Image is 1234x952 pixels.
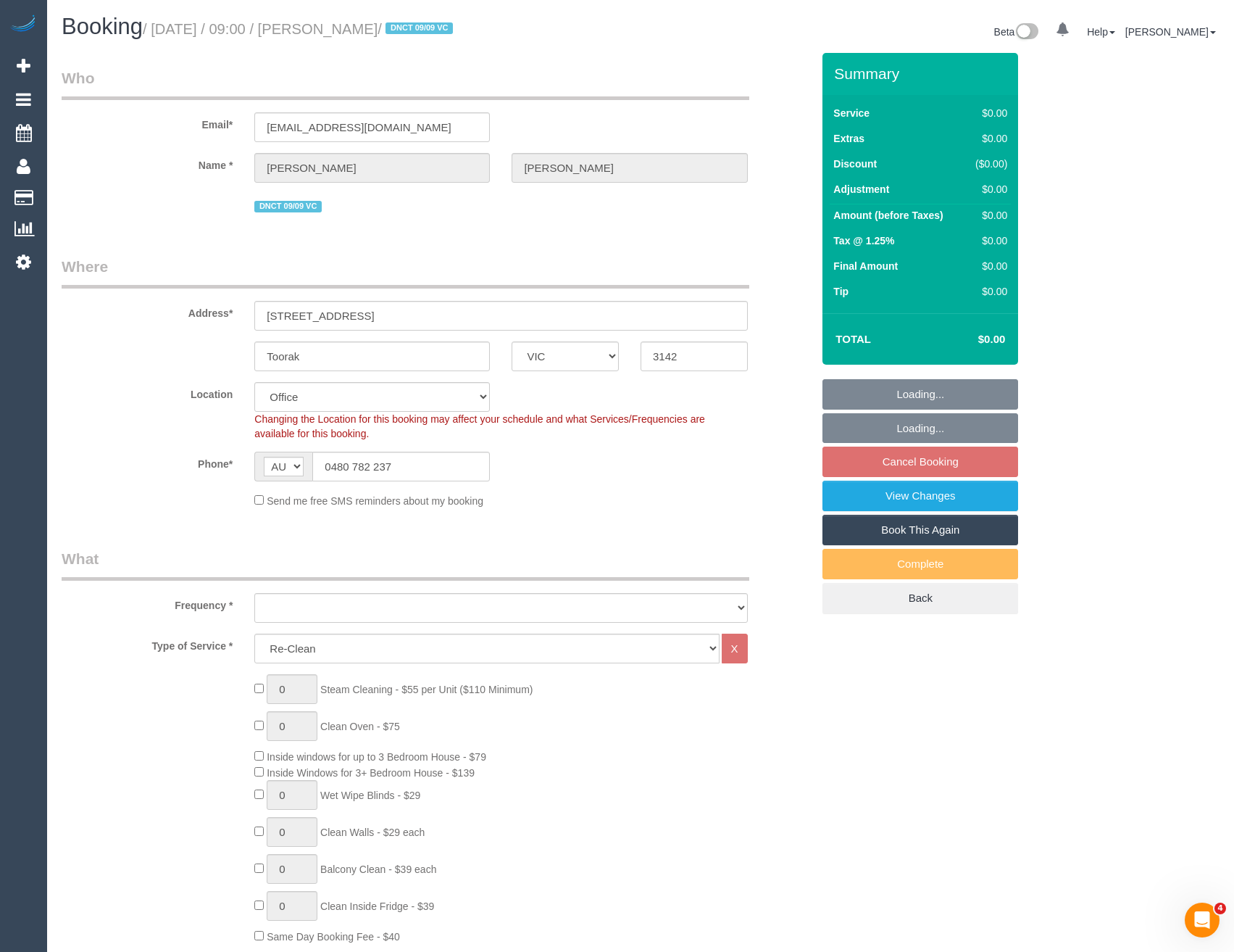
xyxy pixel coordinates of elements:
label: Adjustment [833,182,889,196]
div: $0.00 [969,131,1007,146]
span: Wet Wipe Blinds - $29 [320,790,420,801]
span: DNCT 09/09 VC [385,22,453,34]
label: Address* [51,301,243,320]
span: Clean Oven - $75 [320,721,400,732]
label: Email* [51,112,243,132]
label: Discount [833,157,877,171]
input: Last Name* [512,153,747,183]
span: Send me free SMS reminders about my booking [267,495,483,507]
span: Inside Windows for 3+ Bedroom House - $139 [267,767,475,779]
span: Steam Cleaning - $55 per Unit ($110 Minimum) [320,684,533,695]
a: Back [822,583,1018,613]
span: Inside windows for up to 3 Bedroom House - $79 [267,751,486,763]
h4: $0.00 [935,334,1005,346]
h3: Summary [834,65,1011,82]
span: Clean Walls - $29 each [320,827,425,838]
div: $0.00 [969,208,1007,223]
label: Amount (before Taxes) [833,208,943,223]
label: Tip [833,284,849,299]
span: Same Day Booking Fee - $40 [267,931,400,943]
label: Type of Service * [51,634,243,653]
label: Service [833,106,870,120]
small: / [DATE] / 09:00 / [PERSON_NAME] [143,21,457,37]
label: Location [51,382,243,402]
input: Email* [254,112,490,142]
legend: Where [62,256,749,289]
div: $0.00 [969,182,1007,196]
span: / [378,21,457,37]
span: Changing the Location for this booking may affect your schedule and what Services/Frequencies are... [254,413,705,439]
input: Phone* [312,452,490,481]
legend: Who [62,67,749,100]
label: Phone* [51,452,243,471]
img: New interface [1014,23,1038,42]
span: 4 [1214,903,1226,914]
span: DNCT 09/09 VC [254,201,322,212]
label: Extras [833,131,864,146]
a: Beta [994,26,1039,38]
input: Suburb* [254,342,490,371]
div: $0.00 [969,259,1007,273]
div: $0.00 [969,106,1007,120]
a: Help [1087,26,1115,38]
div: $0.00 [969,233,1007,248]
span: Booking [62,14,143,39]
a: View Changes [822,481,1018,511]
div: $0.00 [969,284,1007,299]
legend: What [62,548,749,581]
div: ($0.00) [969,157,1007,171]
strong: Total [835,333,871,345]
label: Frequency * [51,593,243,613]
img: Automaid Logo [9,15,38,35]
span: Clean Inside Fridge - $39 [320,901,434,912]
input: Post Code* [641,342,748,371]
a: Book This Again [822,515,1018,545]
iframe: Intercom live chat [1185,903,1220,937]
label: Tax @ 1.25% [833,233,894,248]
label: Name * [51,153,243,173]
span: Balcony Clean - $39 each [320,864,436,875]
label: Final Amount [833,259,898,273]
a: [PERSON_NAME] [1125,26,1216,38]
input: First Name* [254,153,490,183]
